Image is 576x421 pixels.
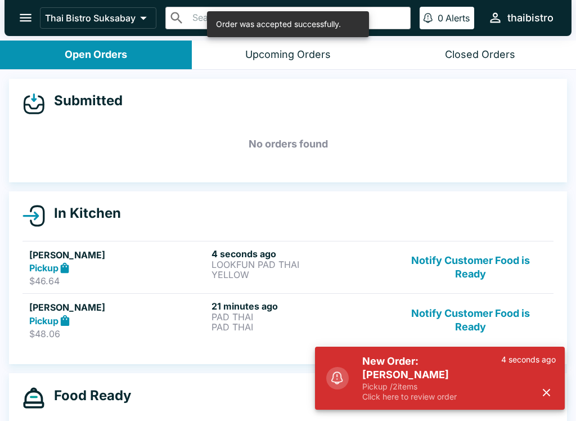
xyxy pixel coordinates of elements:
h4: Submitted [45,92,123,109]
h5: [PERSON_NAME] [29,248,207,262]
p: Thai Bistro Suksabay [45,12,136,24]
strong: Pickup [29,315,58,326]
input: Search orders by name or phone number [189,10,406,26]
div: Upcoming Orders [245,48,331,61]
p: PAD THAI [211,322,389,332]
div: thaibistro [507,11,553,25]
h5: [PERSON_NAME] [29,301,207,314]
a: [PERSON_NAME]Pickup$46.644 seconds agoLOOKFUN PAD THAIYELLOWNotify Customer Food is Ready [22,241,553,294]
button: Thai Bistro Suksabay [40,7,156,29]
button: open drawer [11,3,40,32]
div: Open Orders [65,48,127,61]
h6: 21 minutes ago [211,301,389,312]
p: Pickup / 2 items [362,382,501,392]
div: Order was accepted successfully. [216,15,341,34]
button: thaibistro [483,6,558,30]
p: PAD THAI [211,312,389,322]
button: Notify Customer Food is Ready [394,248,547,287]
h6: 4 seconds ago [211,248,389,259]
p: $46.64 [29,275,207,286]
h5: New Order: [PERSON_NAME] [362,355,501,382]
div: Closed Orders [445,48,515,61]
h5: No orders found [22,124,553,164]
h4: In Kitchen [45,205,121,222]
p: LOOKFUN PAD THAI [211,259,389,270]
p: 4 seconds ago [501,355,556,365]
strong: Pickup [29,262,58,274]
p: YELLOW [211,270,389,280]
h4: Food Ready [45,387,131,404]
button: Notify Customer Food is Ready [394,301,547,339]
a: [PERSON_NAME]Pickup$48.0621 minutes agoPAD THAIPAD THAINotify Customer Food is Ready [22,293,553,346]
p: $48.06 [29,328,207,339]
p: Alerts [445,12,470,24]
p: 0 [438,12,443,24]
p: Click here to review order [362,392,501,402]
